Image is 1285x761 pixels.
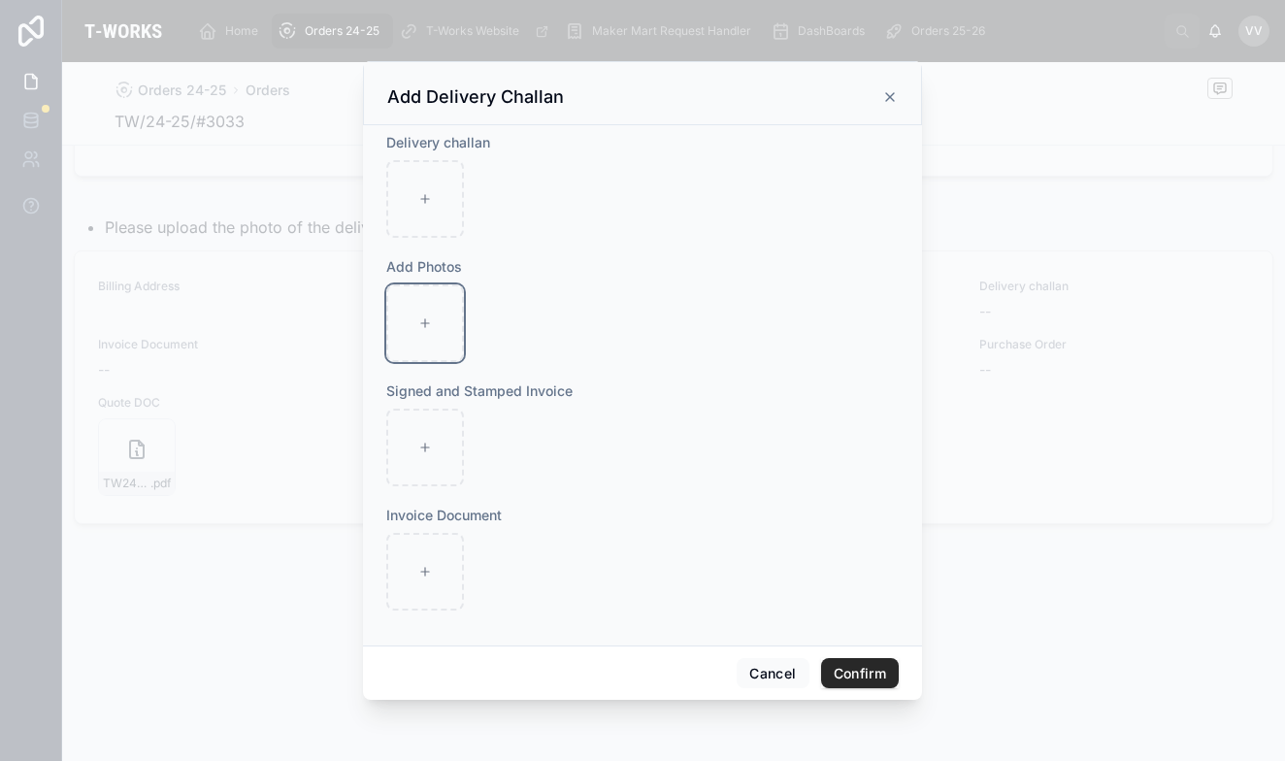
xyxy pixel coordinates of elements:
[386,507,502,523] span: Invoice Document
[386,258,462,275] span: Add Photos
[386,382,573,399] span: Signed and Stamped Invoice
[821,658,899,689] button: Confirm
[387,85,564,109] h3: Add Delivery Challan
[737,658,808,689] button: Cancel
[386,134,490,150] span: Delivery challan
